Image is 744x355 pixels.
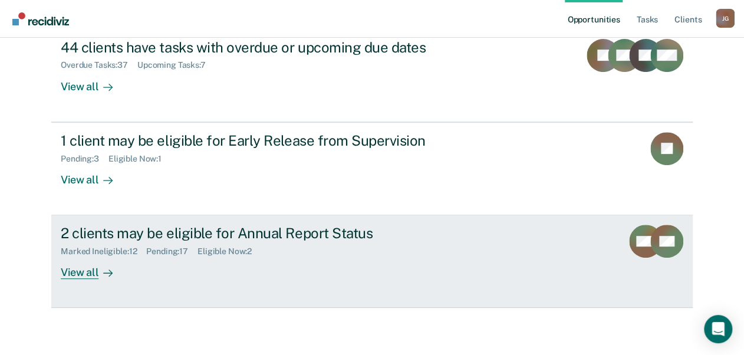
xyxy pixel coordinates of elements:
div: Pending : 17 [146,246,197,257]
div: Eligible Now : 1 [108,154,171,164]
div: Overdue Tasks : 37 [61,60,137,70]
div: Eligible Now : 2 [197,246,261,257]
div: View all [61,163,127,186]
div: 2 clients may be eligible for Annual Report Status [61,225,475,242]
div: 44 clients have tasks with overdue or upcoming due dates [61,39,475,56]
button: Profile dropdown button [716,9,735,28]
div: View all [61,70,127,93]
div: Pending : 3 [61,154,108,164]
a: 1 client may be eligible for Early Release from SupervisionPending:3Eligible Now:1View all [51,122,693,215]
div: Marked Ineligible : 12 [61,246,146,257]
div: 1 client may be eligible for Early Release from Supervision [61,132,475,149]
div: J G [716,9,735,28]
div: Upcoming Tasks : 7 [137,60,215,70]
img: Recidiviz [12,12,69,25]
div: View all [61,257,127,280]
a: 2 clients may be eligible for Annual Report StatusMarked Ineligible:12Pending:17Eligible Now:2Vie... [51,215,693,308]
div: Open Intercom Messenger [704,315,732,343]
a: 44 clients have tasks with overdue or upcoming due datesOverdue Tasks:37Upcoming Tasks:7View all [51,29,693,122]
